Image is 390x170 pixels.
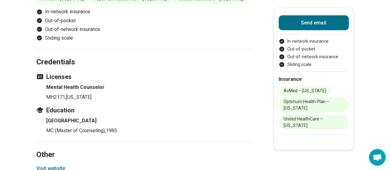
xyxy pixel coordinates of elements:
[279,97,349,112] li: Optimum Health Plan – [US_STATE]
[279,115,349,129] li: United HealthCare – [US_STATE]
[279,15,349,30] button: Send email
[279,86,331,95] li: AvMed – [US_STATE]
[46,83,253,91] h4: Mental Health Counselor
[36,8,253,41] ul: Payment options
[369,149,386,166] div: Open chat
[46,117,253,124] h4: [GEOGRAPHIC_DATA]
[65,94,92,100] span: , [US_STATE]
[279,53,349,60] li: Out-of-network insurance
[279,75,349,83] h2: Insurance
[279,38,349,44] li: In-network insurance
[46,93,253,101] p: MH2171
[36,8,253,15] li: In-network insurance
[36,25,253,33] li: Out-of-network insurance
[36,72,253,81] h3: Licenses
[279,38,349,68] ul: Payment options
[279,46,349,52] li: Out-of-pocket
[36,42,253,67] h2: Credentials
[36,134,253,160] h2: Other
[36,34,253,41] li: Sliding scale
[46,127,253,134] p: MC (Master of Counseling) , 1985
[36,17,253,24] li: Out-of-pocket
[279,61,349,68] li: Sliding scale
[36,106,253,114] h3: Education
